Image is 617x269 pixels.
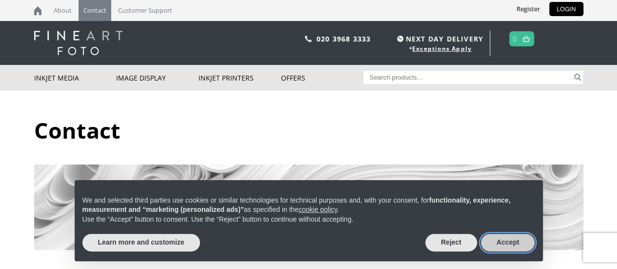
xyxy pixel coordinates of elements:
[299,206,337,213] a: cookie policy
[82,215,535,225] p: Use the “Accept” button to consent. Use the “Reject” button to continue without accepting.
[82,234,200,251] button: Learn more and customize
[549,2,583,16] a: LOGIN
[363,71,572,84] input: Search products…
[317,34,371,43] a: 020 3968 3333
[305,36,312,42] img: phone.svg
[509,2,547,16] a: Register
[34,31,122,55] img: logo-white.svg
[397,36,403,42] img: time.svg
[34,65,117,91] a: Inkjet Media
[82,196,511,214] strong: functionality, experience, measurement and “marketing (personalized ads)”
[82,196,535,215] p: We and selected third parties use cookies or similar technologies for technical purposes and, wit...
[425,234,477,251] button: Reject
[572,71,583,84] button: Search
[199,65,281,91] a: Inkjet Printers
[67,172,551,269] div: Notice
[481,234,535,251] button: Accept
[412,44,472,53] a: Exceptions Apply
[395,33,483,44] span: NEXT DAY DELIVERY
[34,115,583,145] h1: Contact
[513,32,517,46] a: 0
[281,65,363,91] a: Offers
[522,36,530,42] img: basket.svg
[116,65,199,91] a: Image Display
